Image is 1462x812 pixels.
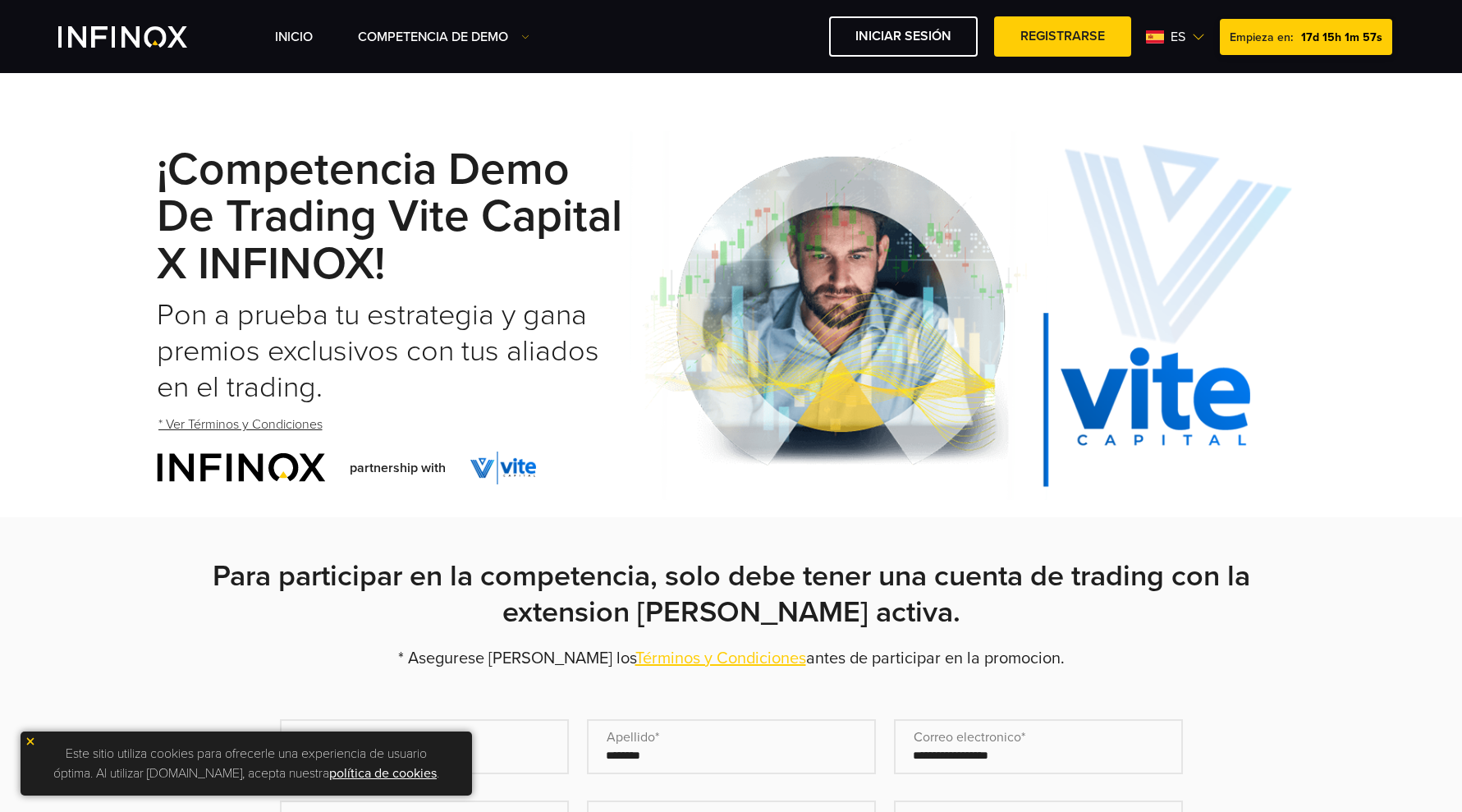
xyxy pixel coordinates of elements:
[275,27,313,47] a: INICIO
[521,33,529,41] img: Dropdown
[29,740,464,787] p: Este sitio utiliza cookies para ofrecerle una experiencia de usuario óptima. Al utilizar [DOMAIN_...
[829,16,978,57] a: Iniciar sesión
[157,647,1306,670] p: * Asegurese [PERSON_NAME] los antes de participar en la promocion.
[1164,27,1192,47] span: es
[350,458,446,478] span: partnership with
[635,649,806,668] a: Términos y Condiciones
[329,765,437,782] a: política de cookies
[58,26,226,48] a: INFINOX Vite
[213,558,1250,630] strong: Para participar en la competencia, solo debe tener una cuenta de trading con la extension [PERSON...
[358,27,529,47] a: Competencia de Demo
[994,16,1131,57] a: Registrarse
[157,143,622,292] strong: ¡Competencia Demo de Trading Vite Capital x INFINOX!
[1301,30,1382,44] span: 17d 15h 1m 57s
[25,736,36,747] img: yellow close icon
[1230,30,1293,44] span: Empieza en:
[157,297,630,406] h2: Pon a prueba tu estrategia y gana premios exclusivos con tus aliados en el trading.
[157,405,324,445] a: * Ver Términos y Condiciones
